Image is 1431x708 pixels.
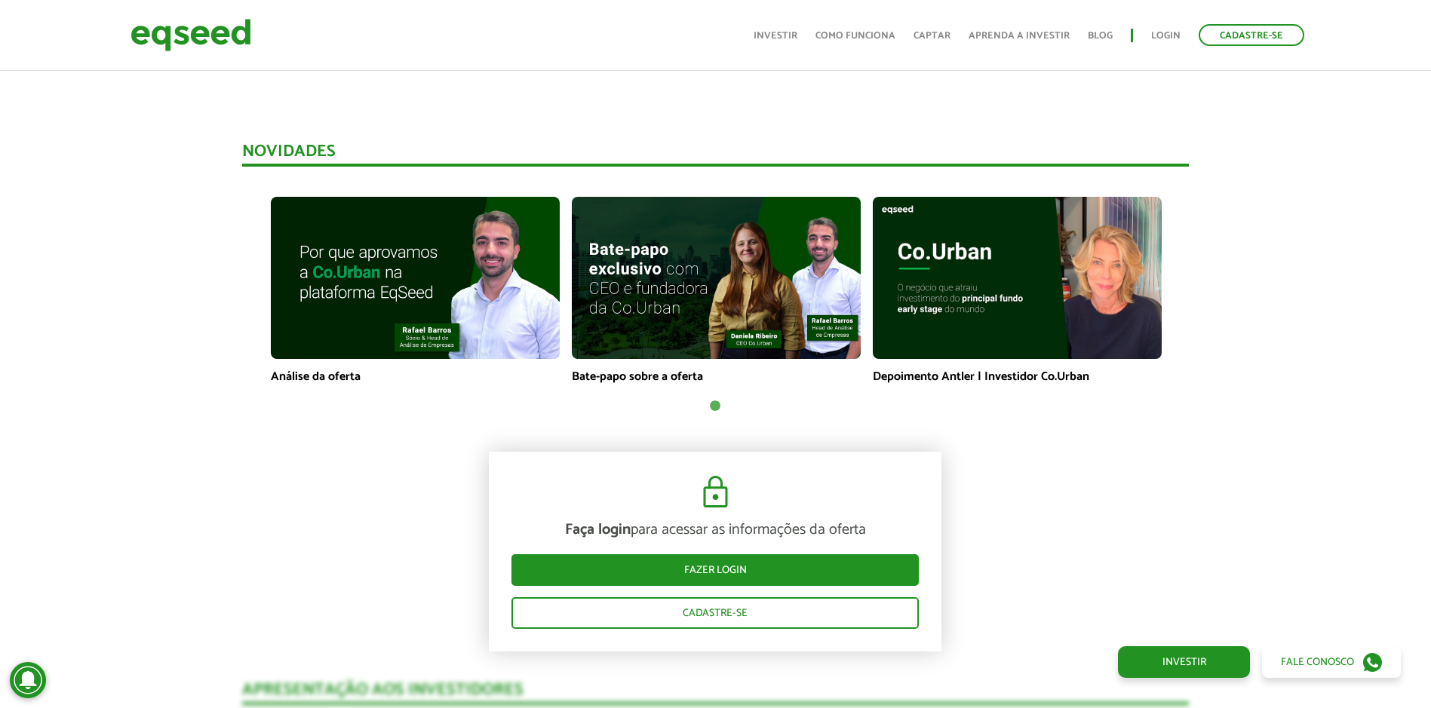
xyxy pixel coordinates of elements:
img: cadeado.svg [697,474,734,510]
a: Captar [914,31,950,41]
button: 1 of 1 [708,399,723,414]
a: Como funciona [815,31,895,41]
div: Novidades [242,143,1189,167]
a: Blog [1088,31,1113,41]
strong: Faça login [565,517,631,542]
img: maxresdefault.jpg [271,197,560,359]
a: Fale conosco [1262,646,1401,678]
img: maxresdefault.jpg [873,197,1162,359]
p: Análise da oferta [271,369,560,384]
a: Investir [1118,646,1250,678]
p: Depoimento Antler | Investidor Co.Urban [873,369,1162,384]
a: Cadastre-se [1199,24,1304,46]
img: maxresdefault.jpg [572,197,861,359]
img: EqSeed [131,15,251,55]
a: Fazer login [511,554,919,586]
p: para acessar as informações da oferta [511,521,919,539]
a: Cadastre-se [511,597,919,629]
p: Bate-papo sobre a oferta [572,369,861,384]
a: Aprenda a investir [969,31,1070,41]
a: Login [1151,31,1181,41]
a: Investir [754,31,797,41]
